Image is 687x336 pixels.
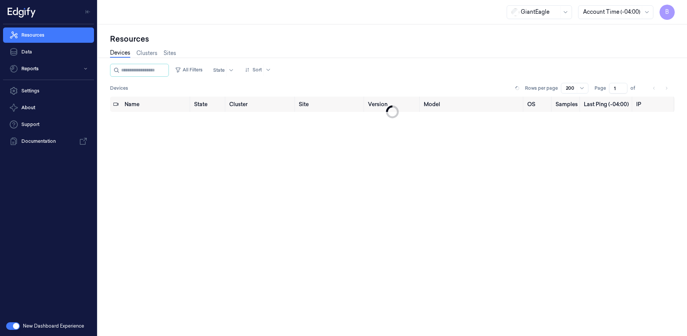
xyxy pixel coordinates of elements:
[296,97,365,112] th: Site
[82,6,94,18] button: Toggle Navigation
[172,64,206,76] button: All Filters
[659,5,675,20] button: B
[630,85,643,92] span: of
[3,27,94,43] a: Resources
[553,97,581,112] th: Samples
[3,61,94,76] button: Reports
[191,97,226,112] th: State
[3,117,94,132] a: Support
[633,97,675,112] th: IP
[525,85,558,92] p: Rows per page
[136,49,157,57] a: Clusters
[3,83,94,99] a: Settings
[226,97,296,112] th: Cluster
[421,97,524,112] th: Model
[3,44,94,60] a: Data
[581,97,634,112] th: Last Ping (-04:00)
[595,85,606,92] span: Page
[3,134,94,149] a: Documentation
[3,100,94,115] button: About
[122,97,191,112] th: Name
[110,49,130,58] a: Devices
[110,34,675,44] div: Resources
[110,85,128,92] span: Devices
[524,97,552,112] th: OS
[164,49,176,57] a: Sites
[365,97,421,112] th: Version
[649,83,672,94] nav: pagination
